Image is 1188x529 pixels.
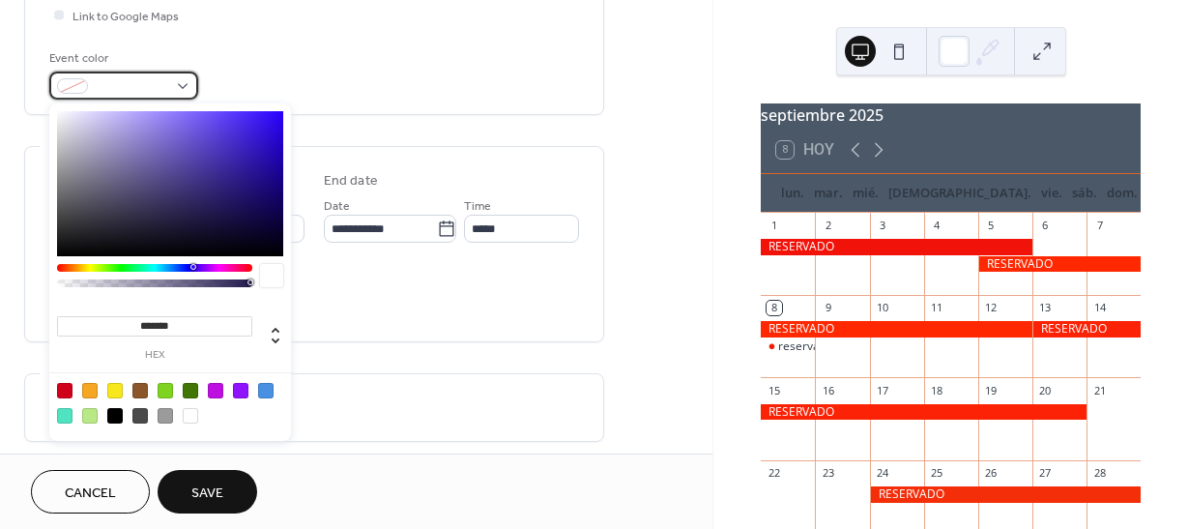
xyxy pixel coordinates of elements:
div: #000000 [107,408,123,424]
div: #9B9B9B [158,408,173,424]
div: RESERVADO [978,256,1141,273]
span: Date [324,196,350,217]
div: 26 [984,466,999,481]
div: 19 [984,383,999,397]
div: 25 [930,466,944,481]
div: Event color [49,48,194,69]
div: RESERVADO [761,404,1086,421]
div: 1 [767,219,781,233]
span: Time [464,196,491,217]
div: #F8E71C [107,383,123,398]
div: #4A90E2 [258,383,274,398]
div: #D0021B [57,383,72,398]
div: 14 [1092,301,1107,315]
div: 12 [984,301,999,315]
div: mar. [809,174,848,213]
button: Save [158,470,257,514]
div: 22 [767,466,781,481]
div: 7 [1092,219,1107,233]
div: 2 [821,219,835,233]
div: 17 [876,383,890,397]
div: 10 [876,301,890,315]
div: #F5A623 [82,383,98,398]
div: #7ED321 [158,383,173,398]
div: RESERVADO [1032,321,1141,338]
div: sáb. [1067,174,1102,213]
span: Cancel [65,484,116,504]
div: #FFFFFF [183,408,198,424]
div: #50E3C2 [57,408,72,424]
div: 8 [767,301,781,315]
div: 18 [930,383,944,397]
div: 15 [767,383,781,397]
div: RESERVADO [761,239,1031,255]
div: dom. [1102,174,1143,213]
div: RESERVADO [761,321,1031,338]
div: #417505 [183,383,198,398]
div: vie. [1036,174,1067,213]
div: reservado [778,338,833,355]
div: 5 [984,219,999,233]
div: 11 [930,301,944,315]
div: 24 [876,466,890,481]
label: hex [57,350,252,361]
span: Link to Google Maps [72,7,179,27]
div: #8B572A [132,383,148,398]
div: 16 [821,383,835,397]
div: 27 [1038,466,1053,481]
div: 28 [1092,466,1107,481]
div: #9013FE [233,383,248,398]
div: reservado [761,338,815,355]
div: lun. [776,174,809,213]
div: 4 [930,219,944,233]
div: End date [324,171,378,191]
div: mié. [848,174,884,213]
div: #B8E986 [82,408,98,424]
span: Save [191,484,223,504]
div: RESERVADO [870,486,1141,503]
button: Cancel [31,470,150,514]
div: #4A4A4A [132,408,148,424]
div: 21 [1092,383,1107,397]
div: septiembre 2025 [761,103,1141,127]
div: [DEMOGRAPHIC_DATA]. [884,174,1036,213]
div: 20 [1038,383,1053,397]
div: 9 [821,301,835,315]
div: 13 [1038,301,1053,315]
div: 23 [821,466,835,481]
div: 3 [876,219,890,233]
div: 6 [1038,219,1053,233]
div: #BD10E0 [208,383,223,398]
